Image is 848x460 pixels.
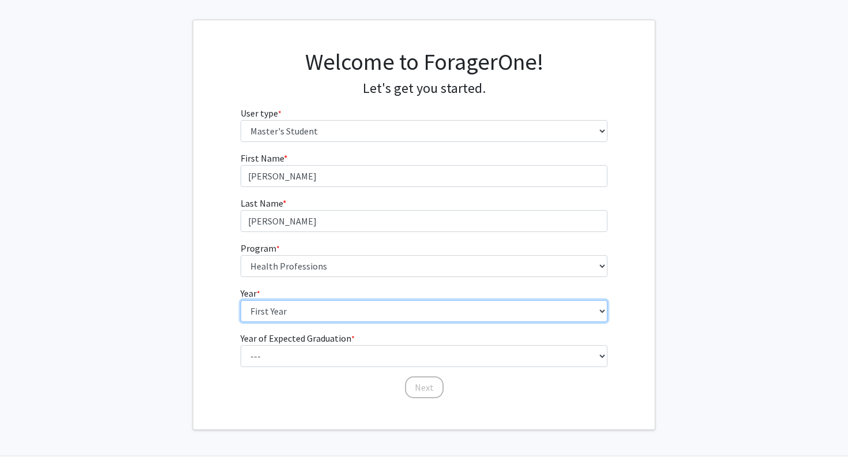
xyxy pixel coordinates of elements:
h4: Let's get you started. [241,80,608,97]
iframe: Chat [9,408,49,451]
button: Next [405,376,444,398]
label: Program [241,241,280,255]
h1: Welcome to ForagerOne! [241,48,608,76]
label: Year [241,286,260,300]
label: Year of Expected Graduation [241,331,355,345]
span: First Name [241,152,284,164]
label: User type [241,106,282,120]
span: Last Name [241,197,283,209]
